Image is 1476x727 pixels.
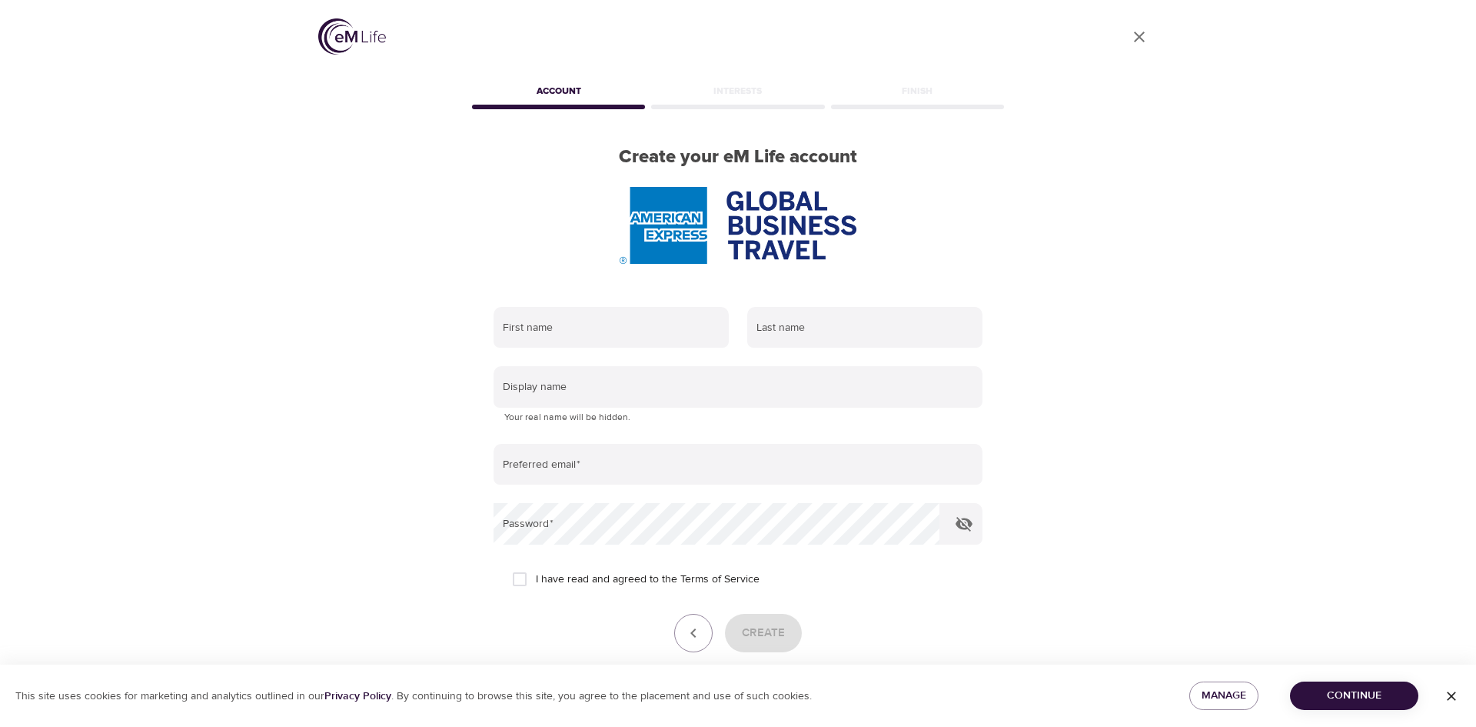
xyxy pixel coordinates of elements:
[1202,686,1246,705] span: Manage
[324,689,391,703] a: Privacy Policy
[680,572,760,588] a: Terms of Service
[318,18,386,55] img: logo
[536,572,760,588] span: I have read and agreed to the
[1290,682,1418,710] button: Continue
[504,410,972,425] p: Your real name will be hidden.
[620,187,856,264] img: AmEx%20GBT%20logo.png
[1189,682,1258,710] button: Manage
[469,146,1007,168] h2: Create your eM Life account
[1302,686,1406,705] span: Continue
[1121,18,1158,55] a: close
